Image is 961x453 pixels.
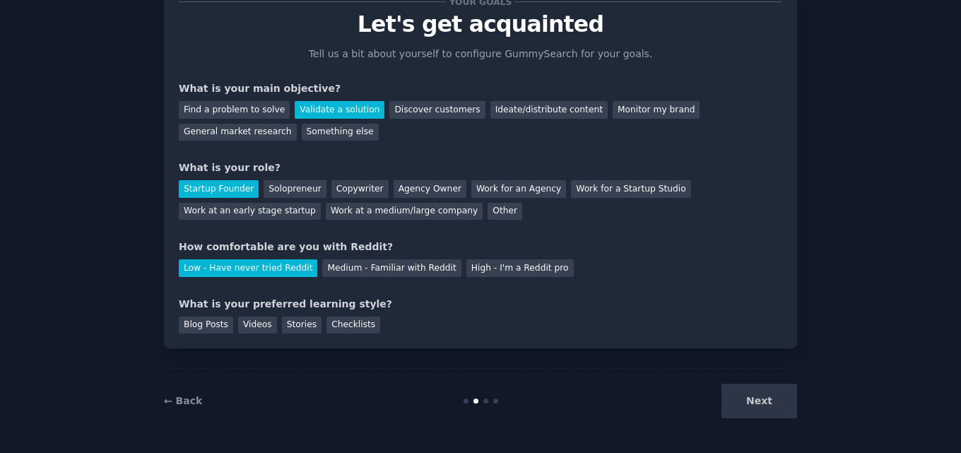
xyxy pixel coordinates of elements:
div: What is your main objective? [179,81,782,96]
div: Monitor my brand [613,101,700,119]
div: Ideate/distribute content [490,101,608,119]
div: Solopreneur [264,180,326,198]
div: How comfortable are you with Reddit? [179,240,782,254]
div: General market research [179,124,297,141]
div: Stories [282,317,322,334]
div: Validate a solution [295,101,384,119]
div: What is your role? [179,160,782,175]
div: Low - Have never tried Reddit [179,259,317,277]
div: What is your preferred learning style? [179,297,782,312]
div: Checklists [326,317,380,334]
div: Medium - Familiar with Reddit [322,259,461,277]
div: Work at a medium/large company [326,203,483,220]
div: Other [488,203,522,220]
p: Tell us a bit about yourself to configure GummySearch for your goals. [302,47,659,61]
div: Something else [302,124,379,141]
div: Agency Owner [394,180,466,198]
div: Copywriter [331,180,389,198]
div: Work at an early stage startup [179,203,321,220]
div: Videos [238,317,277,334]
div: High - I'm a Reddit pro [466,259,574,277]
div: Blog Posts [179,317,233,334]
a: ← Back [164,395,202,406]
div: Work for an Agency [471,180,566,198]
div: Startup Founder [179,180,259,198]
p: Let's get acquainted [179,12,782,37]
div: Discover customers [389,101,485,119]
div: Find a problem to solve [179,101,290,119]
div: Work for a Startup Studio [571,180,690,198]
